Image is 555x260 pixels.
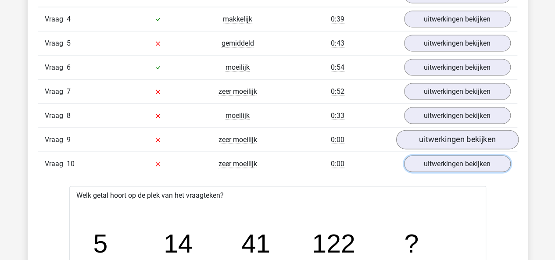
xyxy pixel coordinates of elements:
[223,14,252,23] span: makkelijk
[67,159,75,167] span: 10
[404,35,511,51] a: uitwerkingen bekijken
[312,229,355,258] tspan: 122
[331,14,344,23] span: 0:39
[331,111,344,120] span: 0:33
[331,39,344,47] span: 0:43
[45,62,67,72] span: Vraag
[404,83,511,100] a: uitwerkingen bekijken
[45,134,67,145] span: Vraag
[93,229,107,258] tspan: 5
[404,107,511,124] a: uitwerkingen bekijken
[404,155,511,172] a: uitwerkingen bekijken
[396,130,518,150] a: uitwerkingen bekijken
[331,135,344,144] span: 0:00
[404,59,511,75] a: uitwerkingen bekijken
[331,159,344,168] span: 0:00
[404,229,419,258] tspan: ?
[404,11,511,27] a: uitwerkingen bekijken
[331,63,344,71] span: 0:54
[164,229,193,258] tspan: 14
[67,14,71,23] span: 4
[218,87,257,96] span: zeer moeilijk
[67,63,71,71] span: 6
[45,110,67,121] span: Vraag
[67,135,71,143] span: 9
[218,135,257,144] span: zeer moeilijk
[222,39,254,47] span: gemiddeld
[241,229,270,258] tspan: 41
[45,38,67,48] span: Vraag
[226,63,250,71] span: moeilijk
[45,158,67,169] span: Vraag
[67,111,71,119] span: 8
[67,87,71,95] span: 7
[67,39,71,47] span: 5
[226,111,250,120] span: moeilijk
[45,14,67,24] span: Vraag
[331,87,344,96] span: 0:52
[218,159,257,168] span: zeer moeilijk
[45,86,67,96] span: Vraag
